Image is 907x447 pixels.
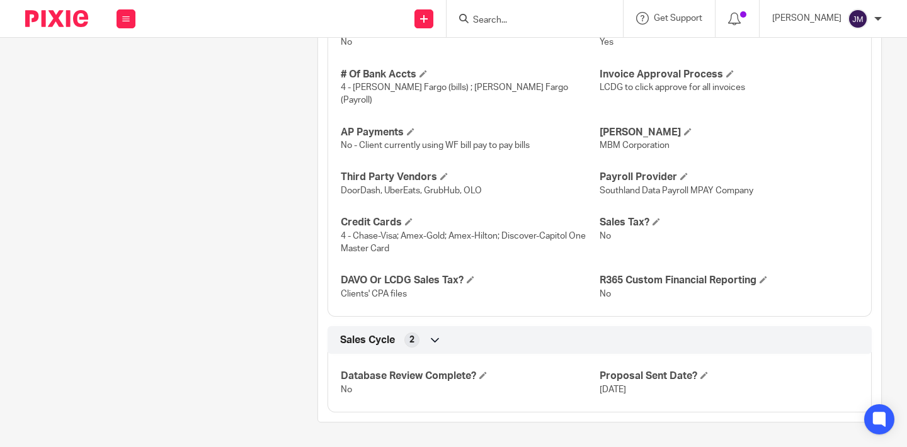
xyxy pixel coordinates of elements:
img: svg%3E [848,9,868,29]
span: Sales Cycle [340,334,395,347]
span: Get Support [654,14,702,23]
span: MBM Corporation [600,141,670,150]
span: Southland Data Payroll MPAY Company [600,186,753,195]
h4: Third Party Vendors [341,171,600,184]
img: Pixie [25,10,88,27]
span: 2 [409,334,414,346]
h4: AP Payments [341,126,600,139]
h4: Proposal Sent Date? [600,370,859,383]
span: Yes [600,38,613,47]
span: LCDG to click approve for all invoices [600,83,745,92]
h4: R365 Custom Financial Reporting [600,274,859,287]
span: No [341,38,352,47]
p: [PERSON_NAME] [772,12,841,25]
h4: Invoice Approval Process [600,68,859,81]
span: No - Client currently using WF bill pay to pay bills [341,141,530,150]
span: No [600,290,611,298]
span: No [600,232,611,240]
span: DoorDash, UberEats, GrubHub, OLO [341,186,482,195]
h4: [PERSON_NAME] [600,126,859,139]
input: Search [472,15,585,26]
h4: # Of Bank Accts [341,68,600,81]
h4: Sales Tax? [600,216,859,229]
h4: DAVO Or LCDG Sales Tax? [341,274,600,287]
span: [DATE] [600,385,626,394]
h4: Credit Cards [341,216,600,229]
span: 4 - [PERSON_NAME] Fargo (bills) ; [PERSON_NAME] Fargo (Payroll) [341,83,568,105]
h4: Payroll Provider [600,171,859,184]
span: Clients' CPA files [341,290,407,298]
h4: Database Review Complete? [341,370,600,383]
span: No [341,385,352,394]
span: 4 - Chase-Visa; Amex-Gold; Amex-Hilton; Discover-Capitol One Master Card [341,232,586,253]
